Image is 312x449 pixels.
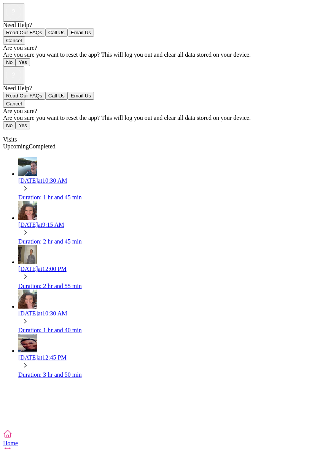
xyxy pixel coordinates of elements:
[68,29,94,37] button: Email Us
[3,115,309,121] div: Are you sure you want to reset the app? This will log you out and clear all data stored on your d...
[18,310,309,317] div: [DATE] at 10:30 AM
[18,245,309,289] a: avatar[DATE]at12:00 PMDuration: 2 hr and 55 min
[18,334,309,378] a: avatar[DATE]at12:45 PMDuration: 3 hr and 50 min
[3,92,45,100] button: Read Our FAQs
[18,201,309,245] a: avatar[DATE]at9:15 AMDuration: 2 hr and 45 min
[18,371,309,378] div: Duration: 3 hr and 50 min
[18,221,309,228] div: [DATE] at 9:15 AM
[45,92,68,100] button: Call Us
[45,29,68,37] button: Call Us
[16,58,30,66] button: Yes
[3,37,25,45] button: Cancel
[18,290,37,309] img: avatar
[3,58,16,66] button: No
[3,108,309,115] div: Are you sure?
[3,100,25,108] button: Cancel
[3,143,29,150] a: Upcoming
[16,121,30,129] button: Yes
[18,194,309,201] div: Duration: 1 hr and 45 min
[18,201,37,220] img: avatar
[18,177,309,184] div: [DATE] at 10:30 AM
[3,429,309,446] a: Home
[68,92,94,100] button: Email Us
[3,22,309,29] div: Need Help?
[18,245,37,264] img: avatar
[3,51,309,58] div: Are you sure you want to reset the app? This will log you out and clear all data stored on your d...
[18,327,309,334] div: Duration: 1 hr and 40 min
[18,238,309,245] div: Duration: 2 hr and 45 min
[18,157,309,201] a: avatar[DATE]at10:30 AMDuration: 1 hr and 45 min
[3,29,45,37] button: Read Our FAQs
[18,354,309,361] div: [DATE] at 12:45 PM
[3,136,17,143] span: Visits
[29,143,56,150] a: Completed
[3,85,309,92] div: Need Help?
[18,266,309,272] div: [DATE] at 12:00 PM
[18,290,309,334] a: avatar[DATE]at10:30 AMDuration: 1 hr and 40 min
[18,157,37,176] img: avatar
[18,334,37,353] img: avatar
[3,121,16,129] button: No
[18,283,309,290] div: Duration: 2 hr and 55 min
[3,45,309,51] div: Are you sure?
[3,440,18,446] span: Home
